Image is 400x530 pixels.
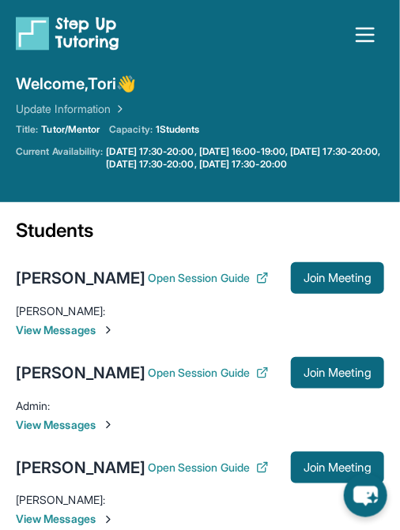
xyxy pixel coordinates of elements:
a: Update Information [16,101,126,117]
span: Admin : [16,399,50,412]
div: [PERSON_NAME] [16,362,145,384]
button: Join Meeting [291,357,384,389]
span: Join Meeting [304,368,372,378]
span: Title: [16,123,38,136]
img: Chevron Right [111,101,126,117]
span: [PERSON_NAME] : [16,304,105,318]
span: 1 Students [156,123,200,136]
span: [PERSON_NAME] : [16,494,105,507]
button: Join Meeting [291,262,384,294]
span: Capacity: [109,123,153,136]
a: [DATE] 17:30-20:00, [DATE] 16:00-19:00, [DATE] 17:30-20:00, [DATE] 17:30-20:00, [DATE] 17:30-20:00 [106,145,384,171]
span: Join Meeting [304,273,372,283]
div: Students [16,218,384,253]
img: logo [16,16,119,51]
span: Current Availability: [16,145,103,171]
span: Welcome, Tori 👋 [16,73,136,95]
span: View Messages [16,512,384,528]
div: [PERSON_NAME] [16,457,145,479]
button: Open Session Guide [148,365,269,381]
button: Open Session Guide [148,270,269,286]
div: [PERSON_NAME] [16,267,145,289]
button: chat-button [344,474,387,517]
img: Chevron-Right [102,513,115,526]
span: Join Meeting [304,463,372,472]
span: View Messages [16,417,384,433]
button: Join Meeting [291,452,384,483]
button: Open Session Guide [148,460,269,475]
span: Tutor/Mentor [41,123,100,136]
span: View Messages [16,322,384,338]
img: Chevron-Right [102,324,115,336]
img: Chevron-Right [102,419,115,431]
